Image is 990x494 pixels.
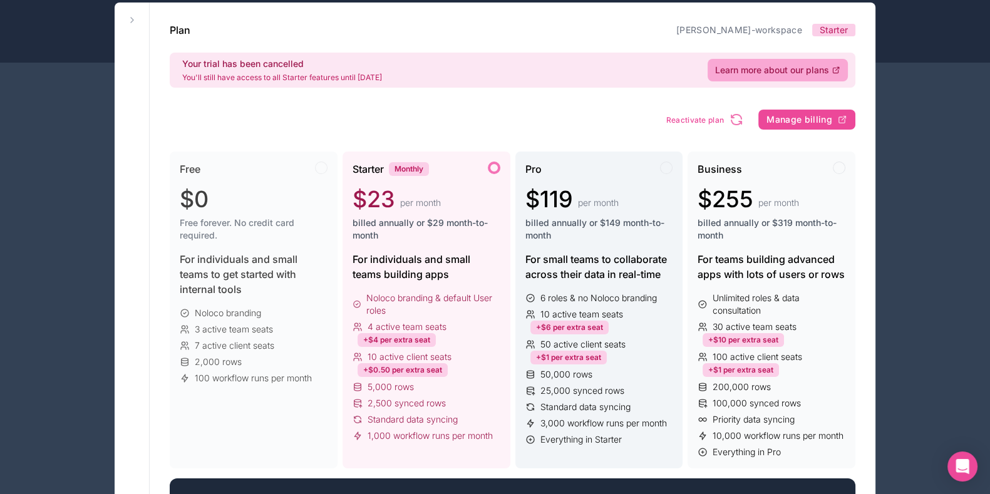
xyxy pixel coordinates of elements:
span: billed annually or $29 month-to-month [353,217,500,242]
div: For individuals and small teams to get started with internal tools [180,252,327,297]
span: Standard data syncing [368,413,458,426]
span: 4 active team seats [368,321,446,333]
span: Starter [353,162,384,177]
span: 25,000 synced rows [540,384,624,397]
span: Reactivate plan [666,115,724,125]
p: You'll still have access to all Starter features until [DATE] [182,73,382,83]
span: Free forever. No credit card required. [180,217,327,242]
div: +$1 per extra seat [703,363,779,377]
span: Free [180,162,200,177]
h1: Plan [170,23,190,38]
span: billed annually or $319 month-to-month [698,217,845,242]
span: Noloco branding [195,307,261,319]
span: Learn more about our plans [715,64,829,76]
div: +$4 per extra seat [358,333,436,347]
h2: Your trial has been cancelled [182,58,382,70]
div: For teams building advanced apps with lots of users or rows [698,252,845,282]
span: 30 active team seats [713,321,797,333]
span: 5,000 rows [368,381,414,393]
span: Everything in Pro [713,446,781,458]
a: Learn more about our plans [708,59,848,81]
div: +$1 per extra seat [530,351,607,364]
span: 10 active client seats [368,351,451,363]
span: 10,000 workflow runs per month [713,430,843,442]
span: Priority data syncing [713,413,795,426]
div: For individuals and small teams building apps [353,252,500,282]
span: 3 active team seats [195,323,273,336]
span: per month [578,197,619,209]
button: Manage billing [758,110,855,130]
span: $119 [525,187,573,212]
div: For small teams to collaborate across their data in real-time [525,252,673,282]
button: Reactivate plan [662,108,749,131]
div: Monthly [389,162,429,176]
span: 50,000 rows [540,368,592,381]
span: Standard data syncing [540,401,631,413]
span: 3,000 workflow runs per month [540,417,667,430]
span: Unlimited roles & data consultation [713,292,845,317]
div: +$6 per extra seat [530,321,609,334]
span: Everything in Starter [540,433,622,446]
span: 50 active client seats [540,338,626,351]
span: billed annually or $149 month-to-month [525,217,673,242]
span: Business [698,162,742,177]
div: +$10 per extra seat [703,333,784,347]
span: Noloco branding & default User roles [366,292,500,317]
span: 2,000 rows [195,356,242,368]
div: Open Intercom Messenger [947,451,977,481]
span: Pro [525,162,542,177]
span: Manage billing [766,114,832,125]
span: Starter [820,24,848,36]
a: [PERSON_NAME]-workspace [676,24,802,35]
span: 200,000 rows [713,381,771,393]
span: 6 roles & no Noloco branding [540,292,657,304]
span: $255 [698,187,753,212]
span: 100 workflow runs per month [195,372,312,384]
div: +$0.50 per extra seat [358,363,448,377]
span: $0 [180,187,209,212]
span: per month [758,197,799,209]
span: per month [400,197,441,209]
span: $23 [353,187,395,212]
span: 1,000 workflow runs per month [368,430,493,442]
span: 2,500 synced rows [368,397,446,409]
span: 7 active client seats [195,339,274,352]
span: 100,000 synced rows [713,397,801,409]
span: 10 active team seats [540,308,623,321]
span: 100 active client seats [713,351,802,363]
